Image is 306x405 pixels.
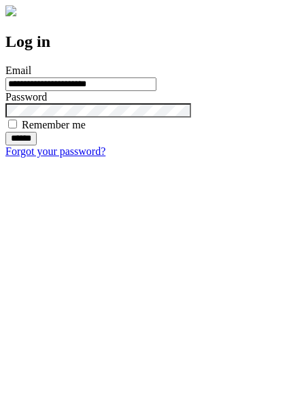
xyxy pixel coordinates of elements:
label: Remember me [22,119,86,130]
a: Forgot your password? [5,145,105,157]
label: Email [5,65,31,76]
label: Password [5,91,47,103]
h2: Log in [5,33,301,51]
img: logo-4e3dc11c47720685a147b03b5a06dd966a58ff35d612b21f08c02c0306f2b779.png [5,5,16,16]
